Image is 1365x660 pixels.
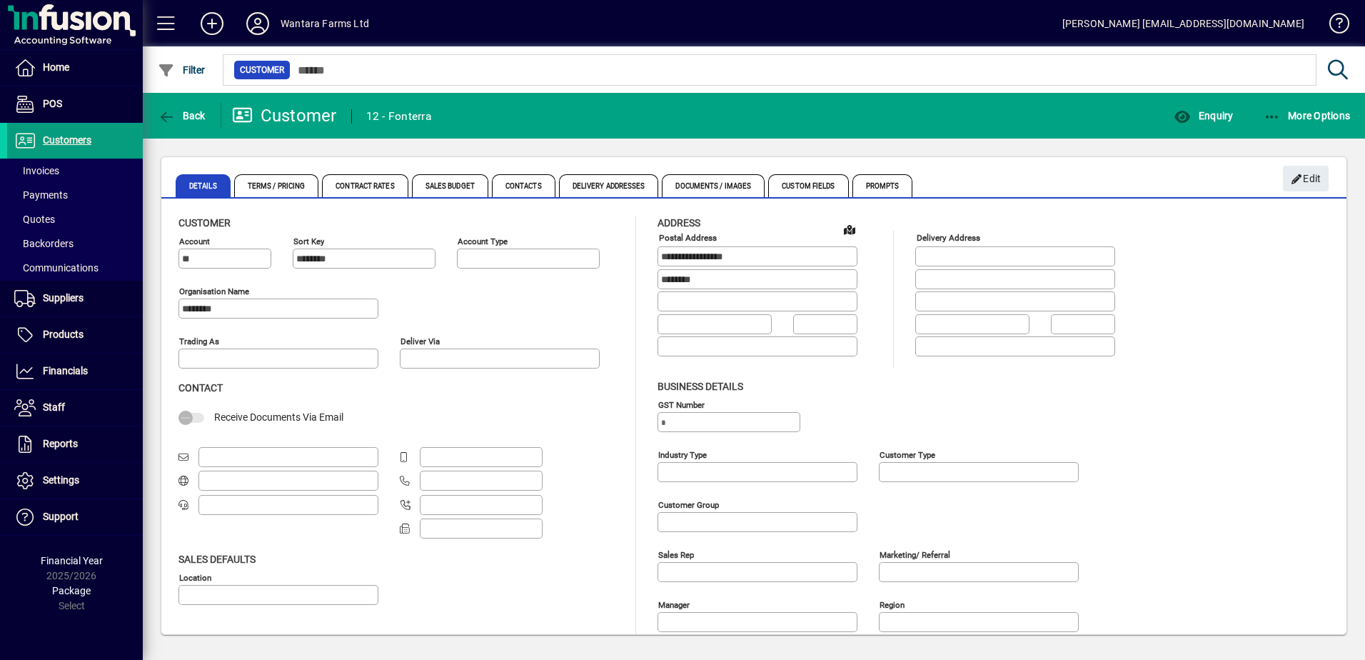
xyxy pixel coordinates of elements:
[7,50,143,86] a: Home
[14,165,59,176] span: Invoices
[178,554,256,565] span: Sales defaults
[178,217,231,229] span: Customer
[1264,110,1351,121] span: More Options
[658,217,700,229] span: Address
[662,174,765,197] span: Documents / Images
[143,103,221,129] app-page-header-button: Back
[322,174,408,197] span: Contract Rates
[658,399,705,409] mat-label: GST Number
[179,286,249,296] mat-label: Organisation name
[7,159,143,183] a: Invoices
[7,86,143,122] a: POS
[234,174,319,197] span: Terms / Pricing
[366,105,431,128] div: 12 - Fonterra
[293,236,324,246] mat-label: Sort key
[179,572,211,582] mat-label: Location
[43,292,84,304] span: Suppliers
[235,11,281,36] button: Profile
[7,183,143,207] a: Payments
[179,336,219,346] mat-label: Trading as
[214,411,343,423] span: Receive Documents Via Email
[658,449,707,459] mat-label: Industry type
[1291,167,1321,191] span: Edit
[7,390,143,426] a: Staff
[43,329,84,340] span: Products
[7,256,143,280] a: Communications
[189,11,235,36] button: Add
[1319,3,1347,49] a: Knowledge Base
[232,104,337,127] div: Customer
[492,174,555,197] span: Contacts
[412,174,488,197] span: Sales Budget
[852,174,913,197] span: Prompts
[154,57,209,83] button: Filter
[179,236,210,246] mat-label: Account
[559,174,659,197] span: Delivery Addresses
[176,174,231,197] span: Details
[281,12,369,35] div: Wantara Farms Ltd
[658,381,743,392] span: Business details
[7,463,143,499] a: Settings
[41,555,103,566] span: Financial Year
[7,281,143,316] a: Suppliers
[7,354,143,389] a: Financials
[7,499,143,535] a: Support
[7,231,143,256] a: Backorders
[14,214,55,225] span: Quotes
[658,549,694,559] mat-label: Sales rep
[7,317,143,353] a: Products
[1062,12,1304,35] div: [PERSON_NAME] [EMAIL_ADDRESS][DOMAIN_NAME]
[658,499,719,509] mat-label: Customer group
[43,134,91,146] span: Customers
[768,174,848,197] span: Custom Fields
[1260,103,1354,129] button: More Options
[838,218,861,241] a: View on map
[43,474,79,486] span: Settings
[43,365,88,376] span: Financials
[7,207,143,231] a: Quotes
[158,110,206,121] span: Back
[158,64,206,76] span: Filter
[240,63,284,77] span: Customer
[43,61,69,73] span: Home
[658,599,690,609] mat-label: Manager
[14,262,99,274] span: Communications
[1174,110,1233,121] span: Enquiry
[178,382,223,394] span: Contact
[154,103,209,129] button: Back
[1170,103,1236,129] button: Enquiry
[458,236,508,246] mat-label: Account Type
[52,585,91,596] span: Package
[1283,166,1329,191] button: Edit
[43,438,78,449] span: Reports
[43,98,62,109] span: POS
[401,336,440,346] mat-label: Deliver via
[880,599,905,609] mat-label: Region
[14,189,68,201] span: Payments
[43,401,65,413] span: Staff
[880,549,950,559] mat-label: Marketing/ Referral
[14,238,74,249] span: Backorders
[43,511,79,522] span: Support
[7,426,143,462] a: Reports
[880,449,935,459] mat-label: Customer type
